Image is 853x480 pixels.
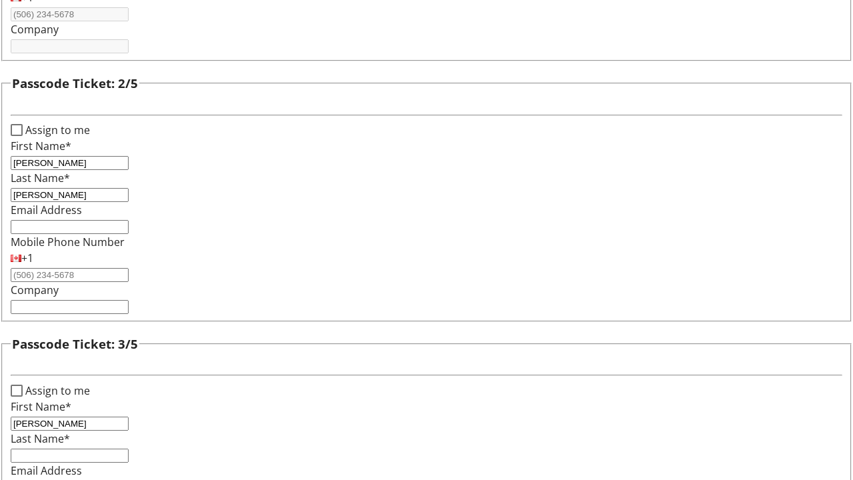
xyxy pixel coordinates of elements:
[11,463,82,478] label: Email Address
[11,235,125,249] label: Mobile Phone Number
[23,122,90,138] label: Assign to me
[12,74,138,93] h3: Passcode Ticket: 2/5
[11,399,71,414] label: First Name*
[11,203,82,217] label: Email Address
[11,7,129,21] input: (506) 234-5678
[11,171,70,185] label: Last Name*
[11,268,129,282] input: (506) 234-5678
[12,335,138,353] h3: Passcode Ticket: 3/5
[11,22,59,37] label: Company
[11,139,71,153] label: First Name*
[11,283,59,297] label: Company
[23,383,90,399] label: Assign to me
[11,431,70,446] label: Last Name*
